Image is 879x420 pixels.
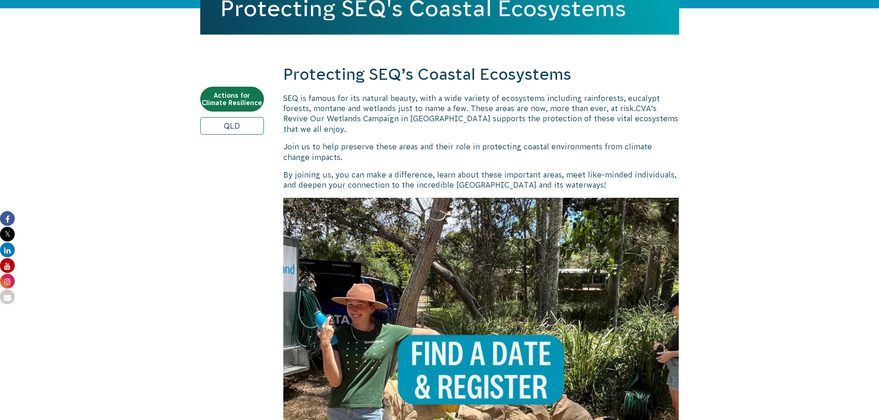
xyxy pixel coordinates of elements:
[283,104,678,133] span: CVA’s Revive Our Wetlands Campaign in [GEOGRAPHIC_DATA] supports the protection of these vital ec...
[200,117,264,135] a: QLD
[283,64,679,86] h2: Protecting SEQ’s Coastal Ecosystems
[283,142,679,162] p: Join us to help preserve these areas and their role in protecting coastal environments from clima...
[200,87,264,112] a: Actions for Climate Resilience
[283,93,679,135] p: SEQ is famous for its natural beauty, with a wide variety of ecosystems including rainforests, eu...
[283,171,676,189] span: By joining us, you can make a difference, learn about these important areas, meet like-minded ind...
